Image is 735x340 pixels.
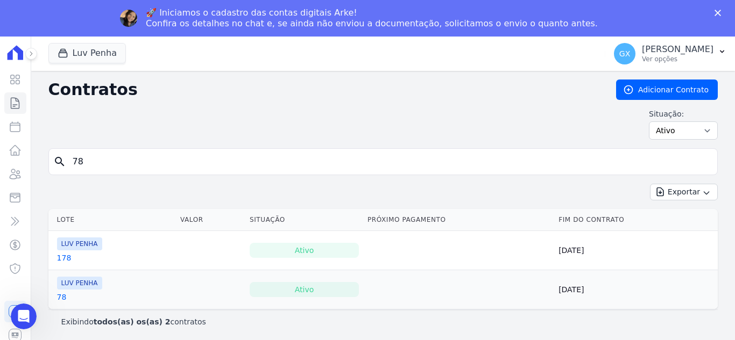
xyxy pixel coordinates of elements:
iframe: Intercom live chat [11,303,37,329]
h2: Contratos [48,80,599,99]
a: Adicionar Contrato [616,79,718,100]
p: [PERSON_NAME] [642,44,713,55]
p: Ver opções [642,55,713,63]
button: GX [PERSON_NAME] Ver opções [605,39,735,69]
a: 178 [57,252,72,263]
th: Valor [176,209,245,231]
input: Buscar por nome do lote [66,151,713,172]
div: Ativo [250,243,359,258]
th: Situação [245,209,363,231]
b: todos(as) os(as) 2 [94,317,171,326]
button: Luv Penha [48,43,126,63]
div: Fechar [715,10,725,16]
th: Lote [48,209,176,231]
th: Fim do Contrato [554,209,718,231]
span: LUV PENHA [57,277,102,290]
div: Ativo [250,282,359,297]
span: LUV PENHA [57,237,102,250]
button: Exportar [650,184,718,200]
th: Próximo Pagamento [363,209,554,231]
p: Exibindo contratos [61,316,206,327]
div: 🚀 Iniciamos o cadastro das contas digitais Arke! Confira os detalhes no chat e, se ainda não envi... [146,8,598,29]
a: 78 [57,292,67,302]
img: Profile image for Adriane [120,10,137,27]
td: [DATE] [554,270,718,309]
td: [DATE] [554,231,718,270]
span: GX [619,50,630,57]
label: Situação: [649,108,718,119]
i: search [53,155,66,168]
